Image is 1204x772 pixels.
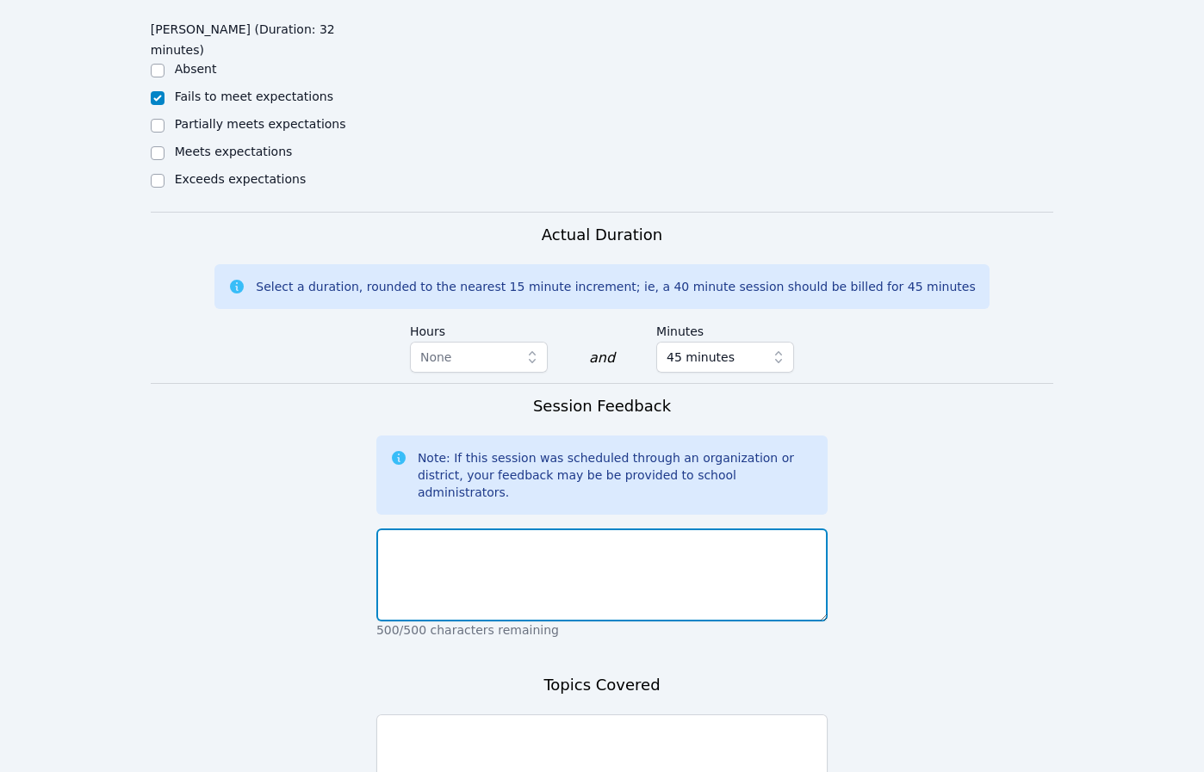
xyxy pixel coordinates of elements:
label: Minutes [656,316,794,342]
p: 500/500 characters remaining [376,621,828,639]
label: Hours [410,316,548,342]
span: None [420,350,452,364]
button: None [410,342,548,373]
button: 45 minutes [656,342,794,373]
label: Absent [175,62,217,76]
div: Select a duration, rounded to the nearest 15 minute increment; ie, a 40 minute session should be ... [256,278,975,295]
div: and [589,348,615,368]
label: Meets expectations [175,145,293,158]
legend: [PERSON_NAME] (Duration: 32 minutes) [151,14,376,60]
label: Partially meets expectations [175,117,346,131]
div: Note: If this session was scheduled through an organization or district, your feedback may be be ... [418,449,814,501]
h3: Actual Duration [542,223,662,247]
h3: Topics Covered [543,673,660,697]
label: Fails to meet expectations [175,90,333,103]
h3: Session Feedback [533,394,671,418]
label: Exceeds expectations [175,172,306,186]
span: 45 minutes [667,347,735,367]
